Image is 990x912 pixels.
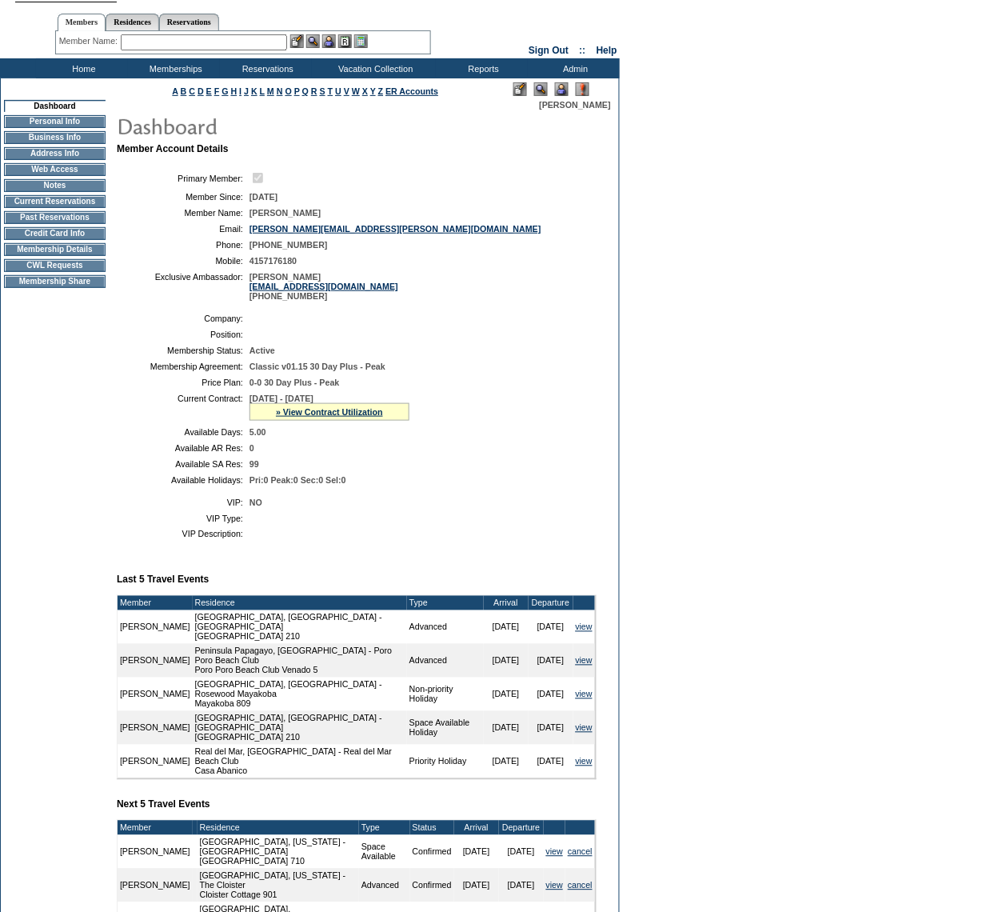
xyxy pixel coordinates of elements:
td: [DATE] [529,644,573,678]
a: W [352,86,360,96]
td: Confirmed [410,869,454,902]
b: Member Account Details [117,143,229,154]
td: Space Available [359,835,410,869]
td: Business Info [4,131,106,144]
b: Next 5 Travel Events [117,799,210,810]
a: T [328,86,333,96]
span: 5.00 [249,427,266,437]
div: Member Name: [59,34,121,48]
a: C [189,86,195,96]
a: E [206,86,212,96]
span: Classic v01.15 30 Day Plus - Peak [249,362,385,371]
td: Peninsula Papagayo, [GEOGRAPHIC_DATA] - Poro Poro Beach Club Poro Poro Beach Club Venado 5 [193,644,407,678]
td: Available SA Res: [123,459,243,469]
a: [EMAIL_ADDRESS][DOMAIN_NAME] [249,282,398,291]
img: b_calculator.gif [354,34,368,48]
span: [PHONE_NUMBER] [249,240,328,250]
img: View Mode [534,82,548,96]
a: D [198,86,204,96]
td: Current Contract: [123,394,243,421]
td: Membership Agreement: [123,362,243,371]
img: Impersonate [555,82,569,96]
td: [PERSON_NAME] [118,835,193,869]
td: Member [118,596,193,610]
td: [DATE] [529,745,573,778]
td: Non-priority Holiday [407,678,484,711]
td: Price Plan: [123,378,243,387]
span: [PERSON_NAME] [249,208,321,218]
a: view [576,656,593,666]
td: [DATE] [484,610,529,644]
td: VIP: [123,498,243,507]
td: [DATE] [529,711,573,745]
td: [PERSON_NAME] [118,678,193,711]
a: Residences [106,14,159,30]
td: [DATE] [484,644,529,678]
a: N [277,86,283,96]
a: cancel [568,847,593,857]
a: O [285,86,292,96]
b: Last 5 Travel Events [117,574,209,586]
td: [PERSON_NAME] [118,644,193,678]
td: Residence [198,821,359,835]
td: Member Name: [123,208,243,218]
td: [DATE] [484,745,529,778]
td: Personal Info [4,115,106,128]
td: Membership Details [4,243,106,256]
td: Advanced [359,869,410,902]
td: [DATE] [484,678,529,711]
a: U [335,86,341,96]
td: [DATE] [454,835,499,869]
a: view [576,723,593,733]
td: Type [359,821,410,835]
img: Edit Mode [513,82,527,96]
span: [DATE] - [DATE] [249,394,313,403]
a: L [260,86,265,96]
span: :: [580,45,586,56]
td: Company: [123,314,243,323]
a: G [222,86,228,96]
a: M [267,86,274,96]
a: Sign Out [529,45,569,56]
td: Type [407,596,484,610]
td: Arrival [454,821,499,835]
a: I [239,86,242,96]
td: Residence [193,596,407,610]
td: Dashboard [4,100,106,112]
a: [PERSON_NAME][EMAIL_ADDRESS][PERSON_NAME][DOMAIN_NAME] [249,224,541,234]
td: [PERSON_NAME] [118,745,193,778]
td: Advanced [407,610,484,644]
td: Credit Card Info [4,227,106,240]
td: Available Holidays: [123,475,243,485]
td: [DATE] [529,610,573,644]
td: [GEOGRAPHIC_DATA], [GEOGRAPHIC_DATA] - [GEOGRAPHIC_DATA] [GEOGRAPHIC_DATA] 210 [193,711,407,745]
td: Position: [123,330,243,339]
td: [DATE] [499,869,544,902]
span: [PERSON_NAME] [PHONE_NUMBER] [249,272,398,301]
a: Z [378,86,384,96]
td: Arrival [484,596,529,610]
td: Available AR Res: [123,443,243,453]
img: View [306,34,320,48]
span: Pri:0 Peak:0 Sec:0 Sel:0 [249,475,346,485]
td: Real del Mar, [GEOGRAPHIC_DATA] - Real del Mar Beach Club Casa Abanico [193,745,407,778]
td: Home [36,58,128,78]
a: Help [597,45,617,56]
td: Admin [528,58,620,78]
td: Email: [123,224,243,234]
td: Membership Share [4,275,106,288]
td: Reports [436,58,528,78]
td: Confirmed [410,835,454,869]
td: [GEOGRAPHIC_DATA], [GEOGRAPHIC_DATA] - Rosewood Mayakoba Mayakoba 809 [193,678,407,711]
td: Vacation Collection [312,58,436,78]
td: CWL Requests [4,259,106,272]
td: Phone: [123,240,243,250]
td: Space Available Holiday [407,711,484,745]
td: [DATE] [454,869,499,902]
img: Log Concern/Member Elevation [576,82,589,96]
td: [GEOGRAPHIC_DATA], [US_STATE] - [GEOGRAPHIC_DATA] [GEOGRAPHIC_DATA] 710 [198,835,359,869]
span: [DATE] [249,192,277,202]
img: Impersonate [322,34,336,48]
td: Memberships [128,58,220,78]
td: Address Info [4,147,106,160]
